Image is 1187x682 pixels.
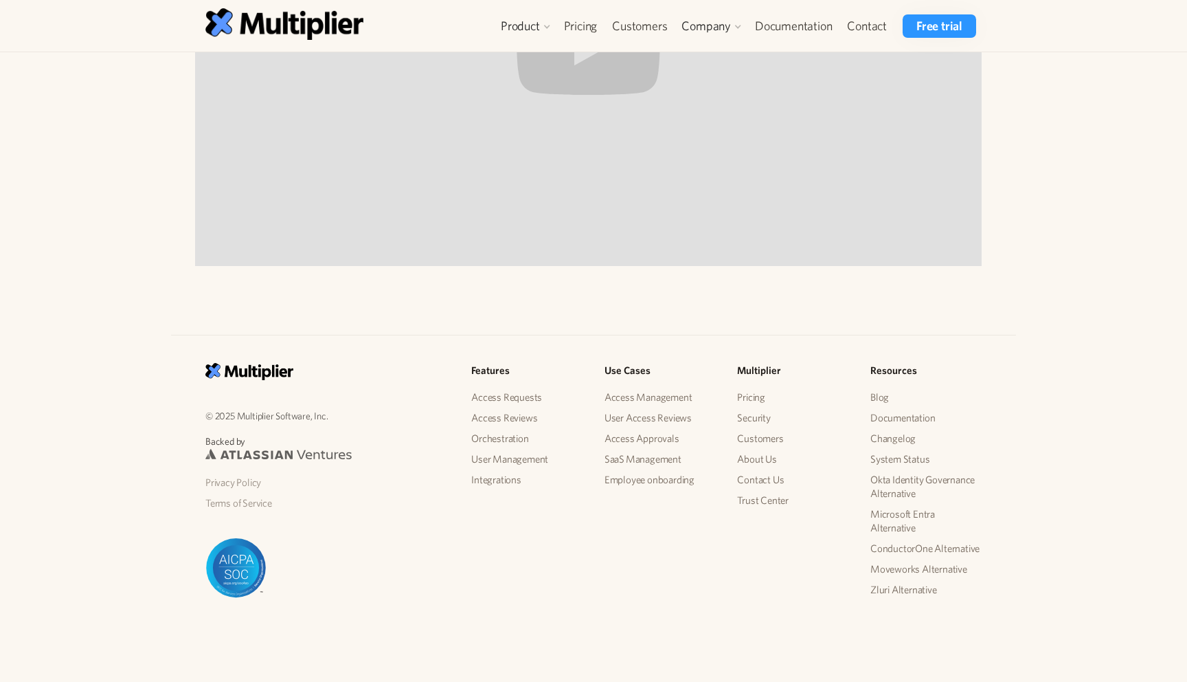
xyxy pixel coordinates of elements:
[870,538,982,559] a: ConductorOne Alternative
[870,559,982,580] a: Moveworks Alternative
[870,387,982,408] a: Blog
[501,18,540,34] div: Product
[870,408,982,428] a: Documentation
[737,449,848,470] a: About Us
[205,408,449,423] p: © 2025 Multiplier Software, Inc.
[903,14,976,38] a: Free trial
[604,428,716,449] a: Access Approvals
[737,387,848,408] a: Pricing
[870,580,982,600] a: Zluri Alternative
[604,470,716,490] a: Employee onboarding
[839,14,894,38] a: Contact
[747,14,839,38] a: Documentation
[737,490,848,511] a: Trust Center
[604,363,716,379] h5: Use Cases
[870,504,982,538] a: Microsoft Entra Alternative
[471,387,583,408] a: Access Requests
[870,363,982,379] h5: Resources
[604,387,716,408] a: Access Management
[870,449,982,470] a: System Status
[471,363,583,379] h5: Features
[604,14,675,38] a: Customers
[471,428,583,449] a: Orchestration
[604,408,716,428] a: User Access Reviews
[604,449,716,470] a: SaaS Management
[737,363,848,379] h5: Multiplier
[737,428,848,449] a: Customers
[205,493,449,514] a: Terms of Service
[471,449,583,470] a: User Management
[556,14,605,38] a: Pricing
[737,470,848,490] a: Contact Us
[471,408,583,428] a: Access Reviews
[870,470,982,504] a: Okta Identity Governance Alternative
[870,428,982,449] a: Changelog
[205,472,449,493] a: Privacy Policy
[681,18,731,34] div: Company
[494,14,556,38] div: Product
[205,434,449,449] p: Backed by
[737,408,848,428] a: Security
[675,14,747,38] div: Company
[471,470,583,490] a: Integrations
